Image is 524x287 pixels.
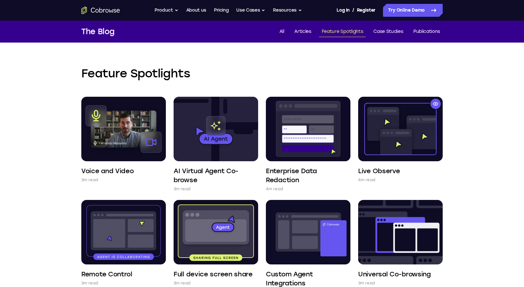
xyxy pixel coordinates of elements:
h4: Remote Control [81,270,132,279]
a: Case Studies [371,26,406,37]
a: Go to the home page [81,6,120,14]
a: Enterprise Data Redaction 4m read [266,97,350,192]
a: Log In [337,4,349,17]
img: AI Virtual Agent Co-browse [174,97,258,161]
h4: Full device screen share [174,270,253,279]
a: Feature Spotlights [319,26,366,37]
img: Voice and Video [81,97,166,161]
p: 3m read [358,280,375,286]
p: 4m read [266,186,283,192]
img: Live Observe [358,97,443,161]
button: Product [155,4,178,17]
a: Remote Control 3m read [81,200,166,286]
h4: Voice and Video [81,166,134,175]
img: Remote Control [81,200,166,264]
h4: Live Observe [358,166,400,175]
button: Use Cases [236,4,265,17]
h4: AI Virtual Agent Co-browse [174,166,258,184]
span: / [352,6,354,14]
a: AI Virtual Agent Co-browse 3m read [174,97,258,192]
p: 3m read [81,177,98,183]
a: All [277,26,287,37]
a: Universal Co-browsing 3m read [358,200,443,286]
p: 3m read [81,280,98,286]
a: Pricing [214,4,229,17]
p: 3m read [174,186,190,192]
a: Full device screen share 3m read [174,200,258,286]
img: Full device screen share [174,200,258,264]
h4: Enterprise Data Redaction [266,166,350,184]
p: 4m read [358,177,375,183]
a: Live Observe 4m read [358,97,443,183]
img: Custom Agent Integrations [266,200,350,264]
a: Articles [292,26,314,37]
a: About us [186,4,206,17]
h4: Universal Co-browsing [358,270,431,279]
a: Publications [411,26,443,37]
p: 3m read [174,280,190,286]
h1: The Blog [81,26,115,37]
a: Register [357,4,376,17]
img: Universal Co-browsing [358,200,443,264]
img: Enterprise Data Redaction [266,97,350,161]
button: Resources [273,4,302,17]
a: Voice and Video 3m read [81,97,166,183]
h2: Feature Spotlights [81,66,443,81]
a: Try Online Demo [383,4,443,17]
